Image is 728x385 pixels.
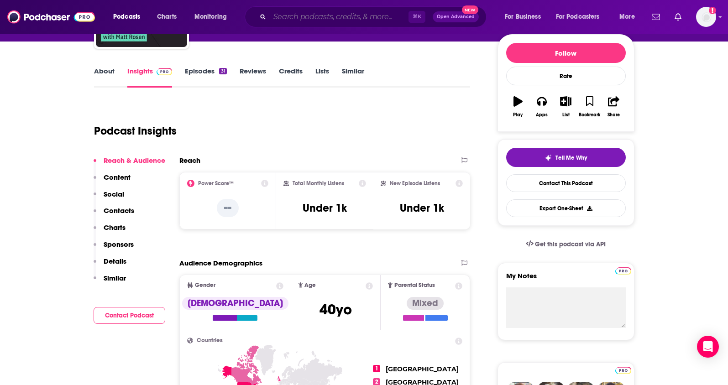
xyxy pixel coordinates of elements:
[185,67,226,88] a: Episodes31
[615,365,631,374] a: Pro website
[433,11,479,22] button: Open AdvancedNew
[219,68,226,74] div: 31
[7,8,95,26] img: Podchaser - Follow, Share and Rate Podcasts
[104,240,134,249] p: Sponsors
[253,6,495,27] div: Search podcasts, credits, & more...
[578,90,602,123] button: Bookmark
[104,206,134,215] p: Contacts
[535,240,606,248] span: Get this podcast via API
[94,240,134,257] button: Sponsors
[506,174,626,192] a: Contact This Podcast
[696,7,716,27] span: Logged in as kochristina
[386,365,459,373] span: [GEOGRAPHIC_DATA]
[437,15,475,19] span: Open Advanced
[179,156,200,165] h2: Reach
[279,67,303,88] a: Credits
[550,10,613,24] button: open menu
[613,10,646,24] button: open menu
[197,338,223,343] span: Countries
[198,180,234,187] h2: Power Score™
[697,336,719,358] div: Open Intercom Messenger
[615,267,631,275] img: Podchaser Pro
[104,190,124,198] p: Social
[579,112,600,118] div: Bookmark
[315,67,329,88] a: Lists
[696,7,716,27] button: Show profile menu
[409,11,425,23] span: ⌘ K
[400,201,444,215] h3: Under 1k
[303,201,347,215] h3: Under 1k
[530,90,554,123] button: Apps
[104,274,126,282] p: Similar
[555,154,587,161] span: Tell Me Why
[407,297,444,310] div: Mixed
[506,271,626,287] label: My Notes
[519,233,613,255] a: Get this podcast via API
[608,112,620,118] div: Share
[394,282,435,288] span: Parental Status
[94,173,131,190] button: Content
[94,190,124,207] button: Social
[462,5,478,14] span: New
[602,90,625,123] button: Share
[182,297,288,310] div: [DEMOGRAPHIC_DATA]
[506,43,626,63] button: Follow
[151,10,182,24] a: Charts
[545,154,552,161] img: tell me why sparkle
[615,266,631,275] a: Pro website
[556,10,600,23] span: For Podcasters
[615,367,631,374] img: Podchaser Pro
[157,10,177,23] span: Charts
[104,257,126,265] p: Details
[94,156,165,173] button: Reach & Audience
[270,10,409,24] input: Search podcasts, credits, & more...
[195,282,215,288] span: Gender
[536,112,548,118] div: Apps
[304,282,316,288] span: Age
[506,148,626,167] button: tell me why sparkleTell Me Why
[671,9,685,25] a: Show notifications dropdown
[194,10,227,23] span: Monitoring
[127,67,173,88] a: InsightsPodchaser Pro
[157,68,173,75] img: Podchaser Pro
[104,223,126,232] p: Charts
[179,259,262,267] h2: Audience Demographics
[94,257,126,274] button: Details
[94,307,165,324] button: Contact Podcast
[505,10,541,23] span: For Business
[319,301,352,318] span: 40 yo
[104,173,131,182] p: Content
[94,67,115,88] a: About
[342,67,364,88] a: Similar
[188,10,239,24] button: open menu
[619,10,635,23] span: More
[293,180,344,187] h2: Total Monthly Listens
[709,7,716,14] svg: Add a profile image
[498,10,552,24] button: open menu
[513,112,523,118] div: Play
[506,199,626,217] button: Export One-Sheet
[217,199,239,217] p: --
[373,365,380,372] span: 1
[94,206,134,223] button: Contacts
[506,67,626,85] div: Rate
[94,124,177,138] h1: Podcast Insights
[696,7,716,27] img: User Profile
[94,274,126,291] button: Similar
[94,223,126,240] button: Charts
[107,10,152,24] button: open menu
[104,156,165,165] p: Reach & Audience
[554,90,577,123] button: List
[113,10,140,23] span: Podcasts
[506,90,530,123] button: Play
[390,180,440,187] h2: New Episode Listens
[648,9,664,25] a: Show notifications dropdown
[562,112,570,118] div: List
[240,67,266,88] a: Reviews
